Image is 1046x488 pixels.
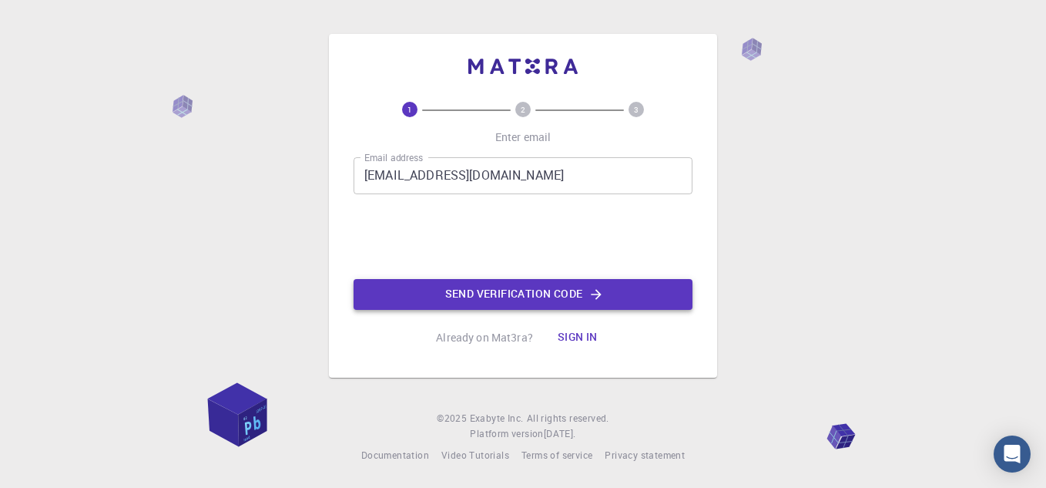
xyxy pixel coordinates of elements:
[544,426,576,442] a: [DATE].
[521,449,592,461] span: Terms of service
[994,436,1031,473] div: Open Intercom Messenger
[544,427,576,439] span: [DATE] .
[634,104,639,115] text: 3
[361,449,429,461] span: Documentation
[521,448,592,463] a: Terms of service
[441,448,509,463] a: Video Tutorials
[521,104,525,115] text: 2
[527,411,609,426] span: All rights reserved.
[361,448,429,463] a: Documentation
[605,449,685,461] span: Privacy statement
[605,448,685,463] a: Privacy statement
[495,130,551,145] p: Enter email
[437,411,469,426] span: © 2025
[470,411,524,426] a: Exabyte Inc.
[406,207,640,267] iframe: reCAPTCHA
[436,330,533,345] p: Already on Mat3ra?
[354,279,692,310] button: Send verification code
[407,104,412,115] text: 1
[470,412,524,424] span: Exabyte Inc.
[364,151,423,164] label: Email address
[470,426,543,442] span: Platform version
[441,449,509,461] span: Video Tutorials
[545,322,610,353] button: Sign in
